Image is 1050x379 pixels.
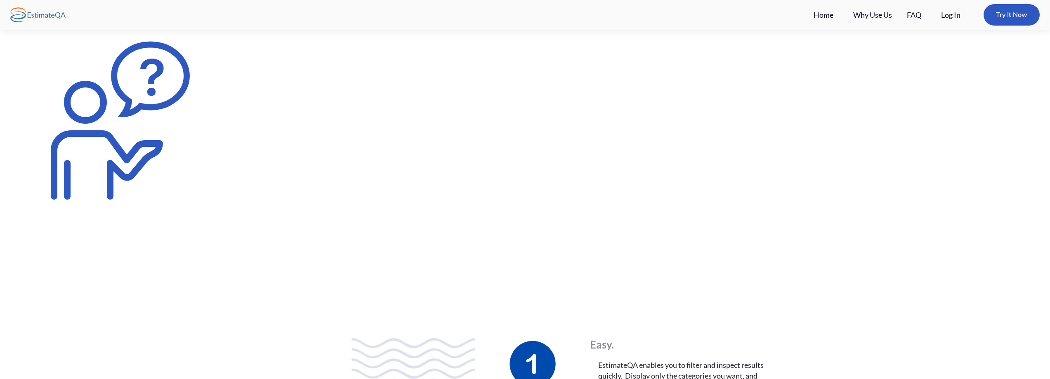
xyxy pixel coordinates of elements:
a: Try It Now [984,4,1040,26]
a: Home [809,7,838,23]
a: Log In [936,7,965,23]
a: home [10,3,66,26]
a: Why Use Us [848,7,892,23]
a: FAQ [902,7,926,23]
